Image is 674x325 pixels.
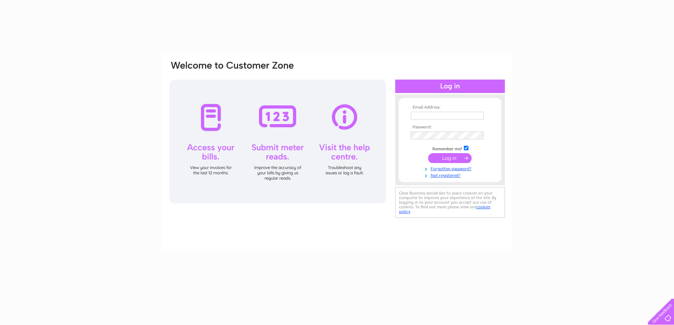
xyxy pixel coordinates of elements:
[411,172,491,178] a: Not registered?
[409,105,491,110] th: Email Address:
[395,187,505,218] div: Clear Business would like to place cookies on your computer to improve your experience of the sit...
[428,153,472,163] input: Submit
[409,145,491,152] td: Remember me?
[399,204,490,214] a: cookies policy
[411,165,491,172] a: Forgotten password?
[409,125,491,130] th: Password:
